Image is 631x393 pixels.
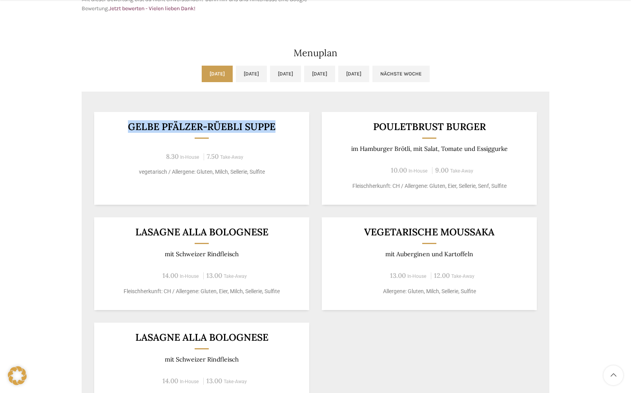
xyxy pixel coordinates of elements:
[224,274,247,279] span: Take-Away
[104,356,300,363] p: mit Schweizer Rindfleisch
[104,287,300,296] p: Fleischherkunft: CH / Allergene: Gluten, Eier, Milch, Sellerie, Sulfite
[109,5,195,12] a: Jetzt bewerten - Vielen lieben Dank!
[451,274,474,279] span: Take-Away
[332,145,527,152] p: im Hamburger Brötli, mit Salat, Tomate und Essiggurke
[180,274,199,279] span: In-House
[434,271,450,280] span: 12.00
[220,154,243,160] span: Take-Away
[104,332,300,342] h3: Lasagne alla Bolognese
[82,48,549,58] h2: Menuplan
[338,66,369,82] a: [DATE]
[202,66,233,82] a: [DATE]
[162,376,178,385] span: 14.00
[332,182,527,190] p: Fleischherkunft: CH / Allergene: Gluten, Eier, Sellerie, Senf, Sulfite
[224,379,247,384] span: Take-Away
[390,271,406,280] span: 13.00
[236,66,267,82] a: [DATE]
[332,287,527,296] p: Allergene: Gluten, Milch, Sellerie, Sulfite
[372,66,430,82] a: Nächste Woche
[332,250,527,258] p: mit Auberginen und Kartoffeln
[206,376,222,385] span: 13.00
[104,250,300,258] p: mit Schweizer Rindfleisch
[207,152,219,161] span: 7.50
[332,122,527,132] h3: Pouletbrust Burger
[391,166,407,174] span: 10.00
[604,365,623,385] a: Scroll to top button
[332,227,527,237] h3: Vegetarische Moussaka
[435,166,449,174] span: 9.00
[166,152,179,161] span: 8.30
[206,271,222,280] span: 13.00
[409,168,428,174] span: In-House
[304,66,335,82] a: [DATE]
[104,227,300,237] h3: LASAGNE ALLA BOLOGNESE
[180,379,199,384] span: In-House
[162,271,178,280] span: 14.00
[450,168,473,174] span: Take-Away
[407,274,427,279] span: In-House
[104,122,300,132] h3: Gelbe Pfälzer-Rüebli Suppe
[180,154,199,160] span: In-House
[104,168,300,176] p: vegetarisch / Allergene: Gluten, Milch, Sellerie, Sulfite
[270,66,301,82] a: [DATE]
